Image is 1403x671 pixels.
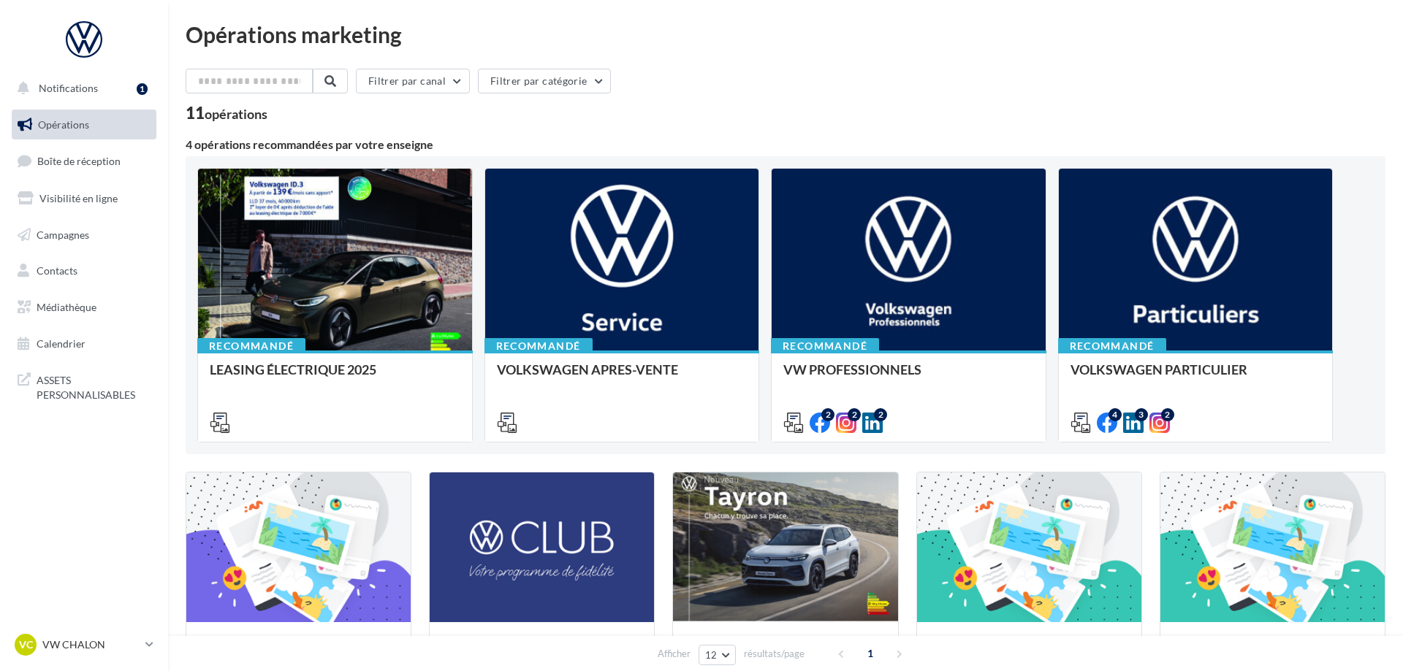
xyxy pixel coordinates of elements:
span: Campagnes [37,228,89,240]
span: Opérations [38,118,89,131]
div: VOLKSWAGEN PARTICULIER [1071,362,1321,391]
a: Contacts [9,256,159,286]
div: Opération libre [929,634,1130,663]
div: 2 [848,408,861,421]
span: ASSETS PERSONNALISABLES [37,370,151,402]
div: Campagnes sponsorisées OPO [1172,634,1373,663]
div: 4 opérations recommandées par votre enseigne [186,139,1385,150]
div: 3 [1135,408,1148,421]
a: Visibilité en ligne [9,183,159,214]
div: Recommandé [197,338,305,354]
div: Opérations marketing [186,23,1385,45]
span: Médiathèque [37,301,96,313]
button: Filtrer par catégorie [478,69,611,93]
div: 1 [137,83,148,95]
span: VC [19,637,33,652]
div: VW PROFESSIONNELS [783,362,1034,391]
a: VC VW CHALON [12,631,156,659]
div: 11 [186,105,267,121]
div: opérations [205,107,267,120]
span: 1 [859,642,882,665]
div: Recommandé [771,338,879,354]
a: Opérations [9,110,159,140]
div: Recommandé [1058,338,1166,354]
span: résultats/page [744,647,805,661]
div: 2 [821,408,834,421]
a: Médiathèque [9,292,159,323]
span: Notifications [39,82,98,94]
div: 4 [1109,408,1122,421]
div: 2 [874,408,887,421]
a: Calendrier [9,329,159,359]
span: Contacts [37,264,77,277]
a: Boîte de réception [9,145,159,177]
button: Notifications 1 [9,73,153,104]
div: LEASING ÉLECTRIQUE 2025 [210,362,460,391]
div: NOUVEAU TAYRON - MARS 2025 [685,634,886,663]
span: Boîte de réception [37,155,121,167]
p: VW CHALON [42,637,140,652]
div: VW CLUB [441,634,642,663]
span: Afficher [658,647,691,661]
div: Campagnes sponsorisées Les Instants VW Octobre [198,634,399,663]
button: Filtrer par canal [356,69,470,93]
div: 2 [1161,408,1174,421]
a: ASSETS PERSONNALISABLES [9,364,159,407]
span: 12 [705,649,718,661]
div: VOLKSWAGEN APRES-VENTE [497,362,748,391]
div: Recommandé [484,338,593,354]
span: Visibilité en ligne [39,192,118,204]
button: 12 [699,645,736,665]
a: Campagnes [9,220,159,250]
span: Calendrier [37,337,85,350]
